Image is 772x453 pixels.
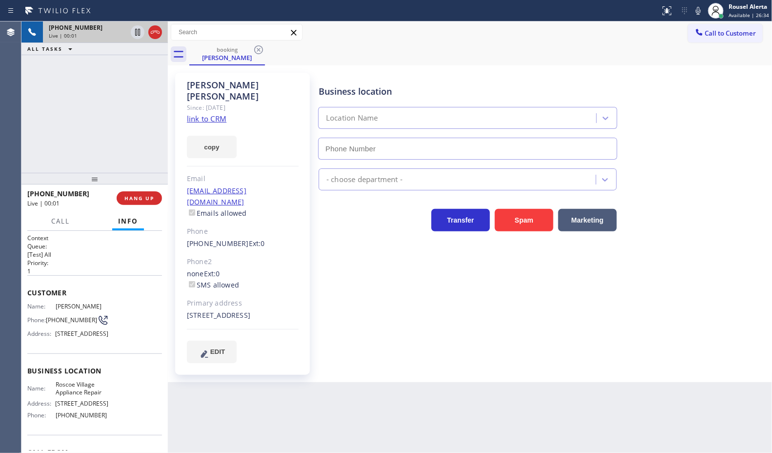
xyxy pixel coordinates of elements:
a: [EMAIL_ADDRESS][DOMAIN_NAME] [187,186,246,206]
p: 1 [27,267,162,275]
h2: Priority: [27,259,162,267]
button: Transfer [431,209,490,231]
span: Address: [27,400,55,407]
button: ALL TASKS [21,43,82,55]
button: Info [112,212,144,231]
h2: Queue: [27,242,162,250]
span: Phone: [27,412,56,419]
span: HANG UP [124,195,154,202]
span: Name: [27,385,56,392]
div: Email [187,173,299,185]
button: HANG UP [117,191,162,205]
span: [STREET_ADDRESS] [55,400,108,407]
span: [PHONE_NUMBER] [56,412,108,419]
div: Rousel Alerta [729,2,769,11]
div: Primary address [187,298,299,309]
div: Location Name [326,113,378,124]
div: Business location [319,85,617,98]
button: Spam [495,209,553,231]
span: Live | 00:01 [27,199,60,207]
span: ALL TASKS [27,45,62,52]
span: Live | 00:01 [49,32,77,39]
span: Roscoe Village Appliance Repair [56,381,108,396]
span: Info [118,217,138,226]
div: - choose department - [326,174,403,185]
span: EDIT [210,348,225,355]
input: Phone Number [318,138,617,160]
button: EDIT [187,341,237,363]
input: Emails allowed [189,209,195,216]
span: Call to Customer [705,29,756,38]
span: [PHONE_NUMBER] [27,189,89,198]
div: [PERSON_NAME] [190,53,264,62]
div: Phone [187,226,299,237]
div: booking [190,46,264,53]
label: SMS allowed [187,280,239,289]
div: Since: [DATE] [187,102,299,113]
button: Hang up [148,25,162,39]
span: [STREET_ADDRESS] [55,330,108,337]
div: [STREET_ADDRESS] [187,310,299,321]
span: Business location [27,366,162,375]
div: [PERSON_NAME] [PERSON_NAME] [187,80,299,102]
div: none [187,268,299,291]
span: Ext: 0 [204,269,220,278]
h1: Context [27,234,162,242]
button: Hold Customer [131,25,144,39]
div: Joe Ryan [190,43,264,64]
span: Name: [27,303,56,310]
button: Call to Customer [688,24,763,42]
span: Available | 26:34 [729,12,769,19]
button: Call [45,212,76,231]
input: SMS allowed [189,281,195,288]
button: copy [187,136,237,158]
p: [Test] All [27,250,162,259]
span: Customer [27,288,162,297]
div: Phone2 [187,256,299,268]
a: link to CRM [187,114,226,124]
span: [PHONE_NUMBER] [49,23,102,32]
span: Address: [27,330,55,337]
button: Marketing [558,209,617,231]
span: Ext: 0 [249,239,265,248]
span: Phone: [27,316,46,324]
span: [PERSON_NAME] [56,303,108,310]
input: Search [171,24,302,40]
span: Call [51,217,70,226]
label: Emails allowed [187,208,247,218]
span: [PHONE_NUMBER] [46,316,97,324]
a: [PHONE_NUMBER] [187,239,249,248]
button: Mute [691,4,705,18]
